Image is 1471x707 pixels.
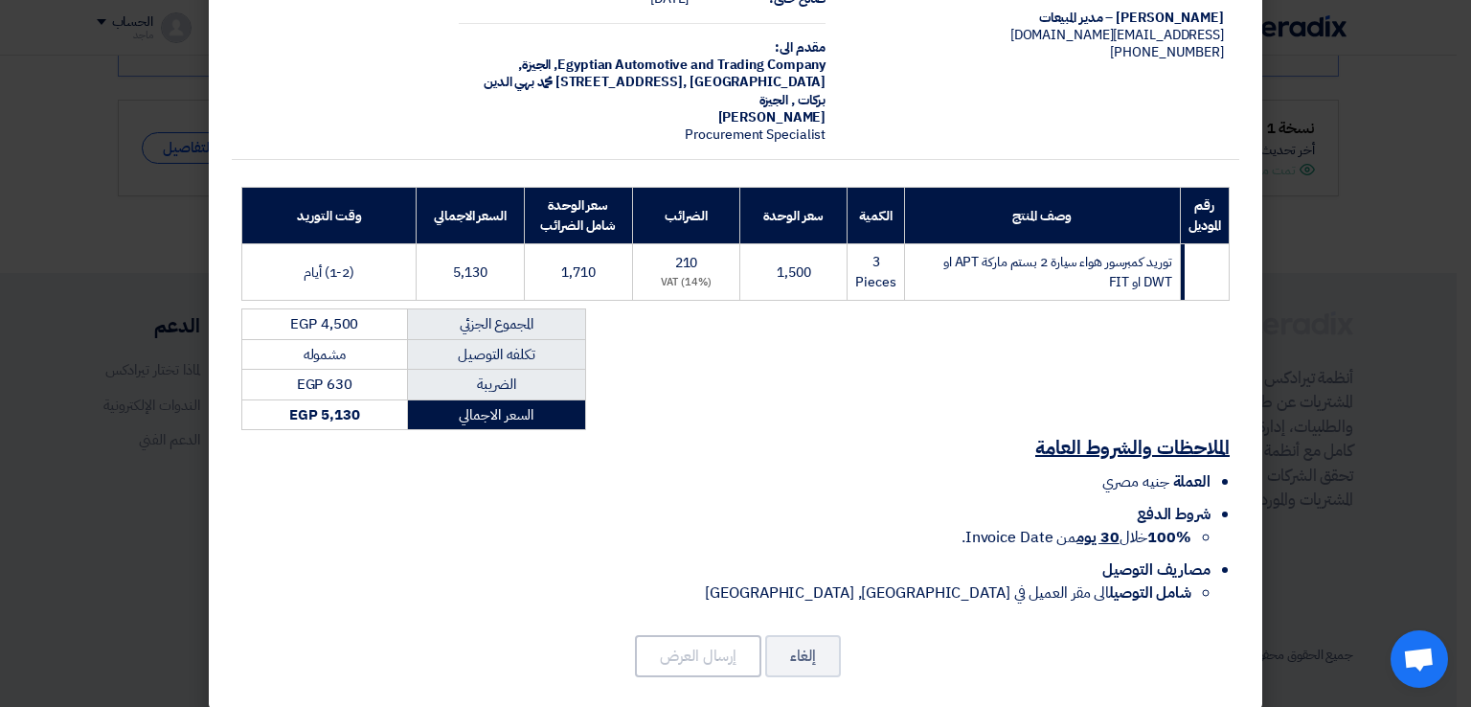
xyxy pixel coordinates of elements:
[1035,433,1230,462] u: الملاحظات والشروط العامة
[241,582,1191,604] li: الى مقر العميل في [GEOGRAPHIC_DATA], [GEOGRAPHIC_DATA]
[289,404,360,425] strong: EGP 5,130
[1391,630,1448,688] a: Open chat
[484,55,826,109] span: الجيزة, [GEOGRAPHIC_DATA] ,[STREET_ADDRESS] محمد بهي الدين بركات , الجيزة
[943,252,1172,292] span: توريد كمبرسور هواء سيارة 2 بستم ماركة APT او DWT او FIT
[765,635,841,677] button: إلغاء
[407,370,585,400] td: الضريبة
[685,125,826,145] span: Procurement Specialist
[635,635,761,677] button: إرسال العرض
[453,262,487,283] span: 5,130
[1110,42,1224,62] span: [PHONE_NUMBER]
[848,188,904,244] th: الكمية
[1102,470,1168,493] span: جنيه مصري
[417,188,525,244] th: السعر الاجمالي
[304,262,354,283] span: (1-2) أيام
[855,252,895,292] span: 3 Pieces
[1102,559,1211,582] span: مصاريف التوصيل
[297,374,352,395] span: EGP 630
[1173,470,1211,493] span: العملة
[407,309,585,340] td: المجموع الجزئي
[407,399,585,430] td: السعر الاجمالي
[904,188,1180,244] th: وصف المنتج
[775,37,826,57] strong: مقدم الى:
[740,188,848,244] th: سعر الوحدة
[675,253,698,273] span: 210
[242,309,408,340] td: EGP 4,500
[777,262,811,283] span: 1,500
[407,339,585,370] td: تكلفه التوصيل
[554,55,826,75] span: Egyptian Automotive and Trading Company,
[1109,582,1191,604] strong: شامل التوصيل
[856,10,1224,27] div: [PERSON_NAME] – مدير المبيعات
[1180,188,1229,244] th: رقم الموديل
[304,344,346,365] span: مشموله
[641,275,733,291] div: (14%) VAT
[962,526,1191,549] span: خلال من Invoice Date.
[524,188,632,244] th: سعر الوحدة شامل الضرائب
[718,107,826,127] span: [PERSON_NAME]
[1137,503,1211,526] span: شروط الدفع
[242,188,417,244] th: وقت التوريد
[561,262,596,283] span: 1,710
[632,188,740,244] th: الضرائب
[1147,526,1191,549] strong: 100%
[1010,25,1224,45] span: [EMAIL_ADDRESS][DOMAIN_NAME]
[1076,526,1119,549] u: 30 يوم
